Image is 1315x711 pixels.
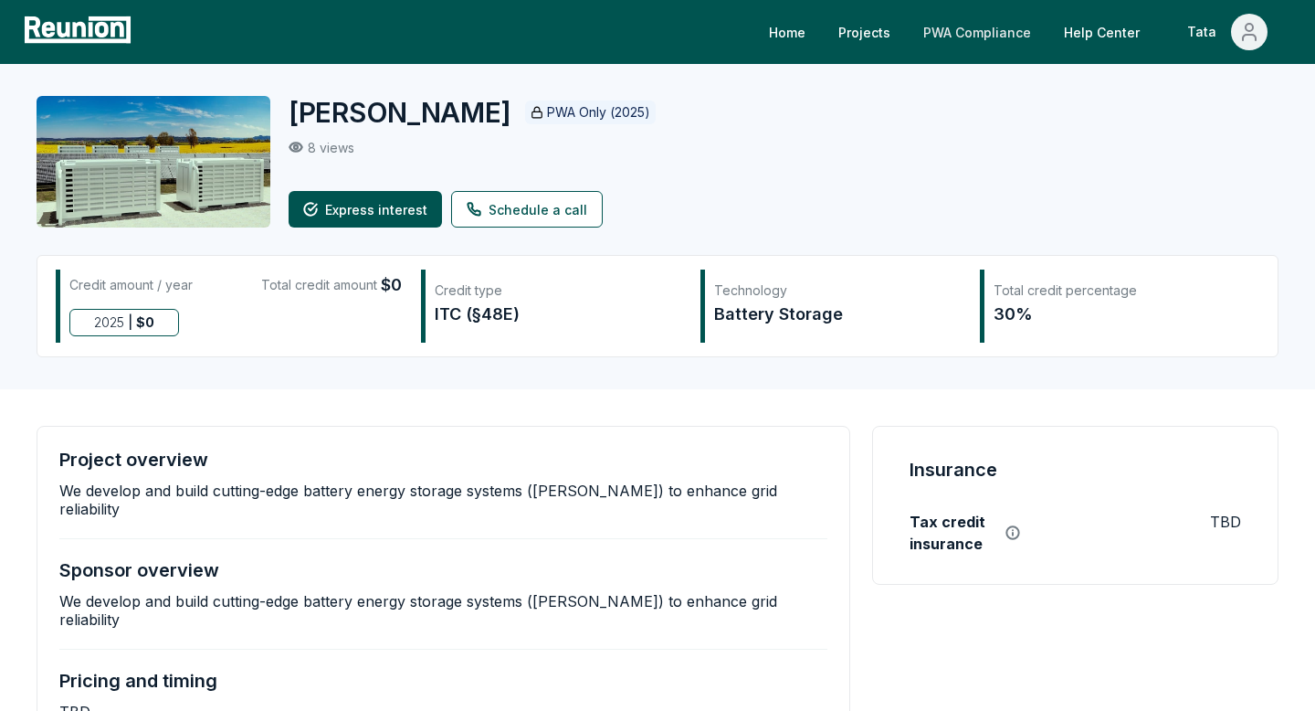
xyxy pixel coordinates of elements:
p: 8 views [308,140,354,155]
a: Schedule a call [451,191,603,228]
nav: Main [754,14,1297,50]
div: 30% [994,302,1240,327]
label: Tax credit insurance [910,511,994,555]
div: Credit type [435,281,681,300]
button: Tata [1173,14,1282,50]
a: PWA Compliance [909,14,1046,50]
div: Total credit percentage [994,281,1240,300]
span: | [128,310,132,335]
div: Total credit amount [261,272,402,298]
img: Knapp BESS [37,96,270,228]
div: ITC (§48E) [435,302,681,327]
a: Home [754,14,820,50]
button: Express interest [289,191,442,228]
div: Technology [714,281,961,300]
h4: Pricing and timing [59,670,217,692]
p: TBD [1210,511,1241,533]
p: We develop and build cutting-edge battery energy storage systems ([PERSON_NAME]) to enhance grid ... [59,482,827,518]
span: $ 0 [136,310,154,335]
h4: Project overview [59,449,208,471]
p: PWA Only (2025) [547,103,650,122]
h4: Insurance [910,456,997,483]
p: We develop and build cutting-edge battery energy storage systems ([PERSON_NAME]) to enhance grid ... [59,592,827,629]
div: Battery Storage [714,302,961,327]
div: Credit amount / year [69,272,193,298]
a: Projects [824,14,905,50]
span: 2025 [94,310,124,335]
span: $0 [381,272,402,298]
div: Tata [1187,14,1224,50]
h2: [PERSON_NAME] [289,96,511,129]
h4: Sponsor overview [59,559,219,581]
a: Help Center [1049,14,1154,50]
